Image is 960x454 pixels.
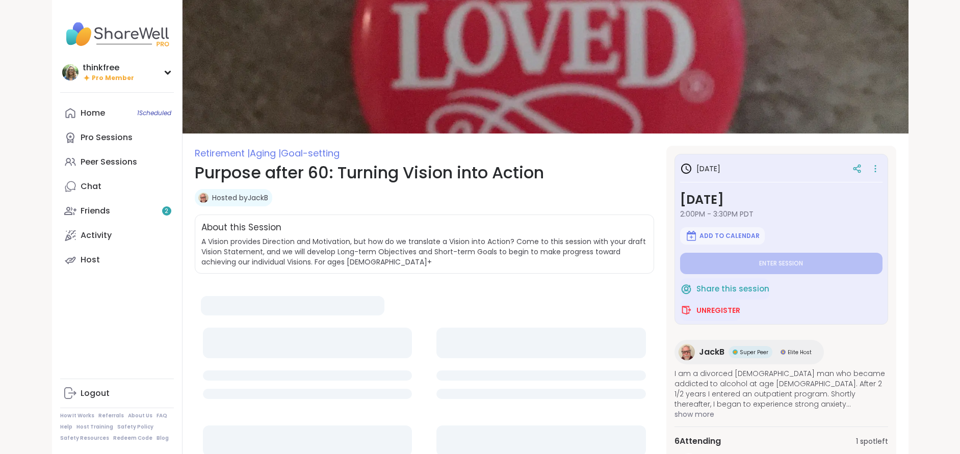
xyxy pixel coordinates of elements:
span: Pro Member [92,74,134,83]
div: Host [81,254,100,265]
a: Redeem Code [113,435,152,442]
span: 1 spot left [856,436,888,447]
button: Add to Calendar [680,227,765,245]
span: 2 [165,207,168,216]
a: Safety Policy [117,423,153,431]
span: JackB [699,346,724,358]
a: JackBJackBSuper PeerSuper PeerElite HostElite Host [674,340,824,364]
span: I am a divorced [DEMOGRAPHIC_DATA] man who became addicted to alcohol at age [DEMOGRAPHIC_DATA]. ... [674,368,888,409]
a: Peer Sessions [60,150,174,174]
span: 2:00PM - 3:30PM PDT [680,209,883,219]
div: Pro Sessions [81,132,133,143]
h3: [DATE] [680,163,720,175]
img: thinkfree [62,64,79,81]
span: Retirement | [195,147,250,159]
img: Super Peer [733,350,738,355]
a: Host Training [76,423,113,431]
a: About Us [128,412,152,419]
div: thinkfree [83,62,134,73]
span: Aging | [250,147,281,159]
span: Enter session [759,259,803,268]
div: Logout [81,388,110,399]
a: Help [60,423,72,431]
a: Pro Sessions [60,125,174,150]
div: Chat [81,181,101,192]
h2: About this Session [201,221,281,234]
a: How It Works [60,412,94,419]
img: JackB [679,344,695,360]
span: show more [674,409,888,419]
a: Logout [60,381,174,406]
a: Host [60,248,174,272]
span: Add to Calendar [699,232,760,240]
span: Goal-setting [281,147,340,159]
button: Share this session [680,278,769,300]
h3: [DATE] [680,191,883,209]
a: Friends2 [60,199,174,223]
a: Referrals [98,412,124,419]
div: Friends [81,205,110,217]
button: Enter session [680,253,883,274]
img: JackB [198,193,209,203]
img: ShareWell Logomark [680,283,692,295]
h1: Purpose after 60: Turning Vision into Action [195,161,654,185]
span: Super Peer [740,349,768,356]
img: Elite Host [781,350,786,355]
span: Elite Host [788,349,812,356]
img: ShareWell Nav Logo [60,16,174,52]
a: FAQ [157,412,167,419]
a: Chat [60,174,174,199]
img: ShareWell Logomark [680,304,692,316]
a: Blog [157,435,169,442]
a: Hosted byJackB [212,193,268,203]
div: Peer Sessions [81,156,137,168]
a: Safety Resources [60,435,109,442]
a: Home1Scheduled [60,101,174,125]
span: Share this session [696,283,769,295]
div: Activity [81,230,112,241]
span: Unregister [696,305,740,315]
img: ShareWell Logomark [685,230,697,242]
div: Home [81,108,105,119]
a: Activity [60,223,174,248]
span: 6 Attending [674,435,721,447]
span: 1 Scheduled [137,109,171,117]
button: Unregister [680,300,740,321]
span: A Vision provides Direction and Motivation, but how do we translate a Vision into Action? Come to... [201,236,647,267]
